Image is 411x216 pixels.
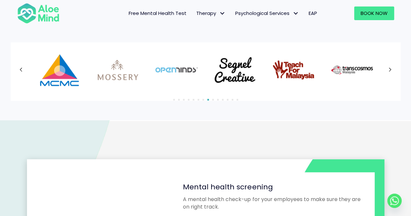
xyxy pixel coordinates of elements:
[227,99,228,100] a: 12
[196,10,225,17] span: Therapy
[207,99,209,100] a: 8
[97,49,139,91] div: Slide 9 of 5
[212,99,214,100] a: 9
[198,99,199,100] a: 6
[361,10,388,17] span: Book Now
[222,99,224,100] a: 11
[178,99,180,100] a: 2
[38,49,81,91] img: Aloe Mind Malaysia | Mental Healthcare Services in Malaysia and Singapore
[97,49,139,91] img: Aloe Mind Malaysia | Mental Healthcare Services in Malaysia and Singapore
[218,9,227,18] span: Therapy: submenu
[214,49,256,91] div: Slide 11 of 5
[331,49,373,91] img: Aloe Mind Malaysia | Mental Healthcare Services in Malaysia and Singapore
[17,3,59,24] img: Aloe mind Logo
[331,49,373,91] div: Slide 13 of 5
[232,99,233,100] a: 13
[272,49,315,91] div: Slide 12 of 5
[354,6,394,20] a: Book Now
[183,182,273,192] span: Mental health screening
[191,6,230,20] a: TherapyTherapy: submenu
[129,10,186,17] span: Free Mental Health Test
[183,99,185,100] a: 3
[155,49,198,91] div: Slide 10 of 5
[214,49,256,91] img: Aloe Mind Malaysia | Mental Healthcare Services in Malaysia and Singapore
[291,9,301,18] span: Psychological Services: submenu
[235,10,299,17] span: Psychological Services
[193,99,194,100] a: 5
[68,6,322,20] nav: Menu
[217,99,219,100] a: 10
[38,49,81,91] div: Slide 8 of 5
[272,49,315,91] img: Aloe Mind Malaysia | Mental Healthcare Services in Malaysia and Singapore
[387,194,402,208] a: Whatsapp
[183,195,361,210] p: A mental health check-up for your employees to make sure they are on right track.
[155,49,198,91] img: Aloe Mind Malaysia | Mental Healthcare Services in Malaysia and Singapore
[309,10,317,17] span: EAP
[230,6,304,20] a: Psychological ServicesPsychological Services: submenu
[237,99,238,100] a: 14
[173,99,175,100] a: 1
[202,99,204,100] a: 7
[188,99,189,100] a: 4
[304,6,322,20] a: EAP
[124,6,191,20] a: Free Mental Health Test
